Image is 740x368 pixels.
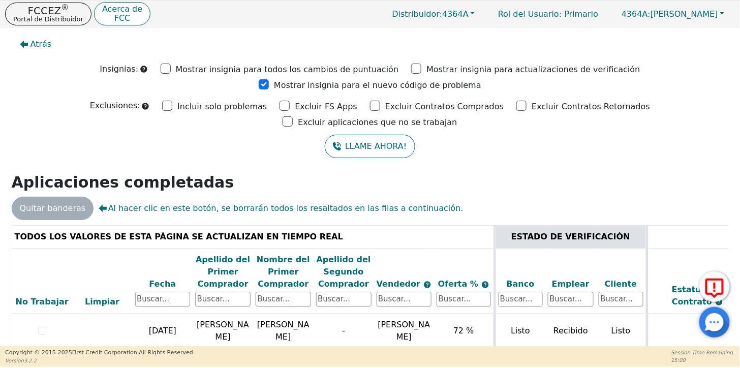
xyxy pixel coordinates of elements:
p: Primario [488,4,608,24]
button: FCCEZ®Portal de Distribuidor [5,3,91,25]
span: Oferta % [438,279,481,289]
span: 72 % [453,326,474,335]
div: Limpiar [75,296,130,308]
button: 4364A:[PERSON_NAME] [611,6,735,22]
span: 4364A: [622,9,651,19]
input: Buscar... [599,292,643,307]
span: Estatus del Contrato [672,285,723,306]
p: Mostrar insignia para el nuevo código de problema [274,79,481,91]
div: ESTADO DE VERIFICACIÓN [499,231,643,243]
div: Nombre del Primer Comprador [256,254,311,290]
input: Buscar... [437,292,490,307]
sup: ® [61,3,69,12]
div: Banco [499,278,543,290]
p: Copyright © 2015- 2025 First Credit Corporation. [5,349,195,357]
strong: Aplicaciones completadas [12,173,234,191]
button: Reportar Error a FCC [699,271,730,302]
p: Portal de Distribuidor [13,16,83,22]
p: Excluir aplicaciones que no se trabajan [298,116,457,129]
p: Exclusiones: [90,100,140,112]
td: [PERSON_NAME] [253,313,314,348]
a: Rol del Usuario: Primario [488,4,608,24]
div: No Trabajar [15,296,70,308]
p: Insignias: [100,63,138,75]
p: 15:00 [671,356,735,364]
input: Buscar... [316,292,372,307]
span: Atrás [30,38,52,50]
button: Atrás [12,33,60,56]
p: Session Time Remaining: [671,349,735,356]
td: - [314,313,374,348]
div: Fecha [135,278,191,290]
button: LLAME AHORA! [325,135,415,158]
td: [PERSON_NAME] [193,313,253,348]
p: Excluir Contratos Retornados [532,101,650,113]
input: Buscar... [548,292,594,307]
span: 4364A [392,9,469,19]
span: Vendedor [377,279,423,289]
input: Buscar... [377,292,432,307]
td: [DATE] [133,313,193,348]
button: Acerca deFCC [94,2,150,26]
p: Acerca de [102,5,142,13]
td: Listo [495,313,545,348]
p: Mostrar insignia para actualizaciones de verificación [426,64,640,76]
p: Incluir solo problemas [177,101,267,113]
span: Distribuidor: [392,9,443,19]
input: Buscar... [195,292,251,307]
span: Al hacer clic en este botón, se borrarán todos los resaltados en las filas a continuación. [99,202,463,214]
div: Cliente [599,278,643,290]
div: TODOS LOS VALORES DE ESTA PÁGINA SE ACTUALIZAN EN TIEMPO REAL [15,231,491,243]
div: Apellido del Primer Comprador [195,254,251,290]
td: Listo [596,313,647,348]
input: Buscar... [256,292,311,307]
span: [PERSON_NAME] [622,9,718,19]
td: Recibido [545,313,596,348]
span: [PERSON_NAME] [378,320,430,342]
button: Distribuidor:4364A [382,6,486,22]
input: Buscar... [135,292,191,307]
div: Apellido del Segundo Comprador [316,254,372,290]
span: All Rights Reserved. [139,349,195,356]
p: Mostrar insignia para todos los cambios de puntuación [176,64,399,76]
p: Excluir Contratos Comprados [385,101,504,113]
p: FCCEZ [13,6,83,16]
p: Version 3.2.2 [5,357,195,364]
div: Emplear [548,278,594,290]
input: Buscar... [499,292,543,307]
span: Rol del Usuario : [498,9,562,19]
p: FCC [102,14,142,22]
p: Excluir FS Apps [295,101,357,113]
